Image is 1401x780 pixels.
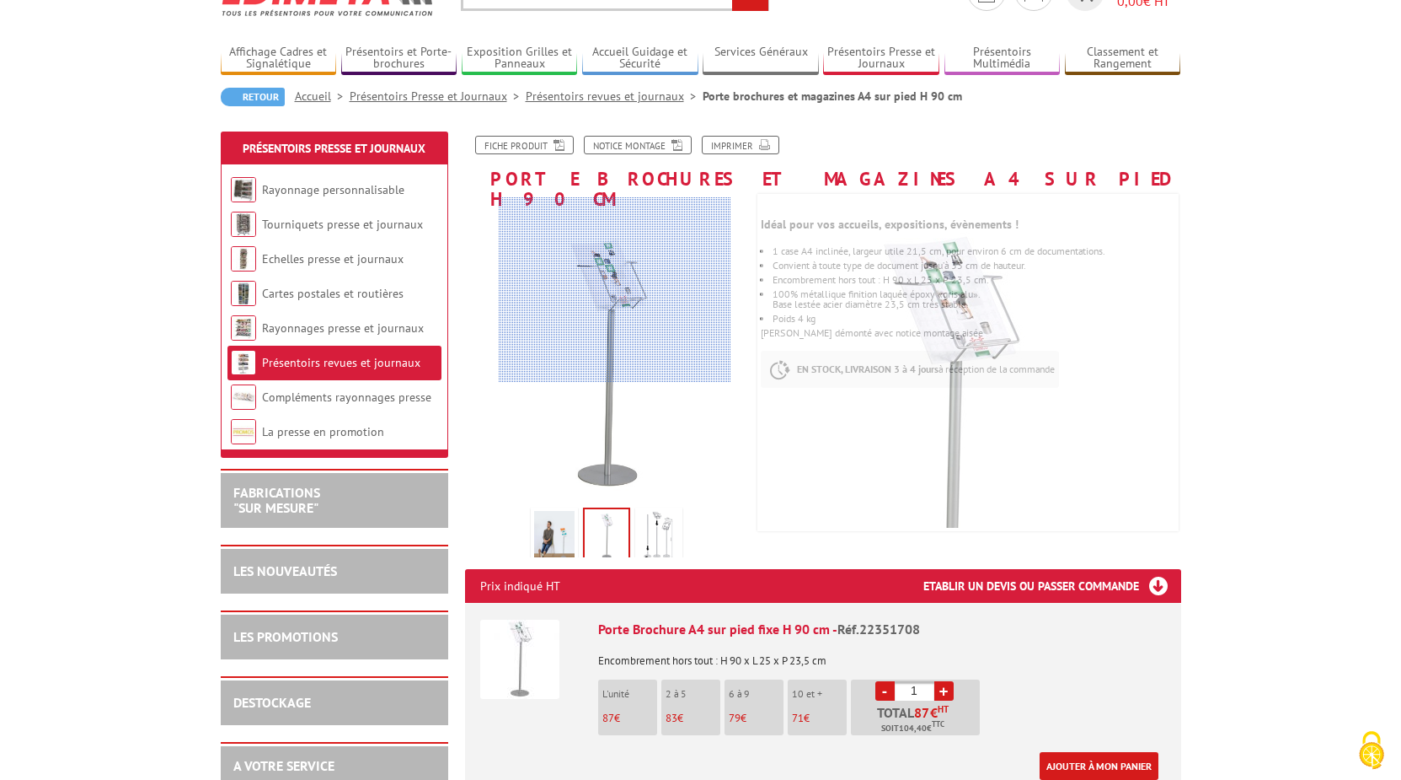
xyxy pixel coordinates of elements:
[899,722,927,735] span: 104,40
[875,681,895,701] a: -
[585,509,628,562] img: presentoirs_brochures_22351708_1.jpg
[1065,45,1181,73] a: Classement et Rangement
[729,713,783,724] p: €
[262,251,404,266] a: Echelles presse et journaux
[666,711,677,725] span: 83
[792,713,847,724] p: €
[221,45,337,73] a: Affichage Cadres et Signalétique
[666,713,720,724] p: €
[233,484,320,516] a: FABRICATIONS"Sur Mesure"
[262,217,423,232] a: Tourniquets presse et journaux
[475,136,574,154] a: Fiche produit
[639,511,679,563] img: 22351708_dessin.jpg
[598,643,1166,667] p: Encombrement hors tout : H 90 x L 25 x P 23,5 cm
[934,681,954,701] a: +
[703,88,962,105] li: Porte brochures et magazines A4 sur pied H 90 cm
[233,694,311,711] a: DESTOCKAGE
[452,136,1194,209] h1: Porte brochures et magazines A4 sur pied H 90 cm
[262,320,424,336] a: Rayonnages presse et journaux
[823,45,939,73] a: Présentoirs Presse et Journaux
[231,177,256,202] img: Rayonnage personnalisable
[231,281,256,306] img: Cartes postales et routières
[729,688,783,700] p: 6 à 9
[729,711,741,725] span: 79
[602,711,614,725] span: 87
[262,355,420,370] a: Présentoirs revues et journaux
[480,569,560,603] p: Prix indiqué HT
[695,197,1200,703] img: presentoirs_brochures_22351708_1.jpg
[881,722,944,735] span: Soit €
[702,136,779,154] a: Imprimer
[582,45,698,73] a: Accueil Guidage et Sécurité
[932,719,944,729] sup: TTC
[938,703,949,715] sup: HT
[1342,723,1401,780] button: Cookies (fenêtre modale)
[855,706,980,735] p: Total
[295,89,350,104] a: Accueil
[262,182,404,197] a: Rayonnage personnalisable
[480,620,559,699] img: Porte Brochure A4 sur pied fixe H 90 cm
[923,569,1181,603] h3: Etablir un devis ou passer commande
[703,45,819,73] a: Services Généraux
[526,89,703,104] a: Présentoirs revues et journaux
[837,621,920,637] span: Réf.22351708
[231,419,256,444] img: La presse en promotion
[602,688,657,700] p: L'unité
[944,45,1061,73] a: Présentoirs Multimédia
[243,141,425,156] a: Présentoirs Presse et Journaux
[262,424,384,439] a: La presse en promotion
[262,286,404,301] a: Cartes postales et routières
[231,246,256,272] img: Echelles presse et journaux
[584,136,692,154] a: Notice Montage
[231,315,256,341] img: Rayonnages presse et journaux
[233,562,337,579] a: LES NOUVEAUTÉS
[233,628,338,645] a: LES PROMOTIONS
[534,511,575,563] img: porte_brochure_a4_sur_pied_fixe_h90cm_22351708_mise_en_scene.jpg
[231,385,256,410] img: Compléments rayonnages presse
[350,89,526,104] a: Présentoirs Presse et Journaux
[666,688,720,700] p: 2 à 5
[602,713,657,724] p: €
[914,706,930,719] span: 87
[231,212,256,237] img: Tourniquets presse et journaux
[598,620,1166,639] div: Porte Brochure A4 sur pied fixe H 90 cm -
[1040,752,1158,780] a: Ajouter à mon panier
[233,759,436,774] h2: A votre service
[792,688,847,700] p: 10 et +
[262,390,431,405] a: Compléments rayonnages presse
[792,711,804,725] span: 71
[231,350,256,375] img: Présentoirs revues et journaux
[930,706,938,719] span: €
[462,45,578,73] a: Exposition Grilles et Panneaux
[221,88,285,106] a: Retour
[341,45,457,73] a: Présentoirs et Porte-brochures
[1350,729,1393,772] img: Cookies (fenêtre modale)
